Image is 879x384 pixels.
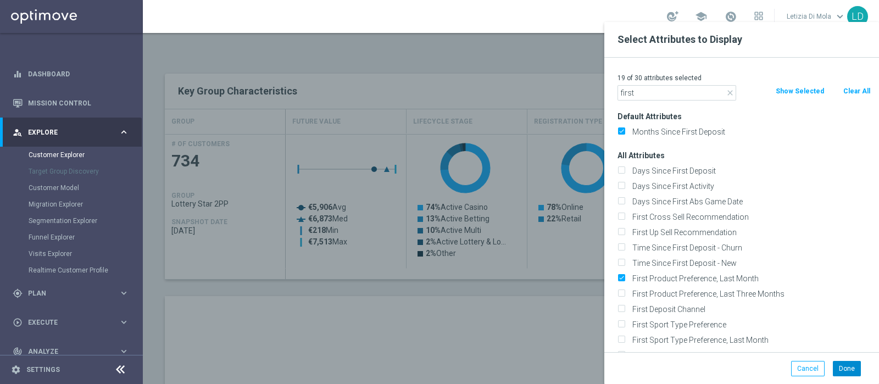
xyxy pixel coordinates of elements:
[617,151,871,160] h3: All Attributes
[29,266,114,275] a: Realtime Customer Profile
[628,274,871,283] label: First Product Preference, Last Month
[617,85,736,101] input: Search
[29,147,142,163] div: Customer Explorer
[791,361,825,376] button: Cancel
[726,88,735,97] i: close
[628,127,871,137] label: Months Since First Deposit
[28,88,129,118] a: Mission Control
[13,347,23,357] i: track_changes
[617,112,871,121] h3: Default Attributes
[29,262,142,279] div: Realtime Customer Profile
[628,289,871,299] label: First Product Preference, Last Three Months
[29,213,142,229] div: Segmentation Explorer
[29,163,142,180] div: Target Group Discovery
[786,8,847,25] a: Letizia Di Molakeyboard_arrow_down
[28,319,119,326] span: Execute
[13,318,119,327] div: Execute
[29,183,114,192] a: Customer Model
[695,10,707,23] span: school
[628,350,871,360] label: First Sport Type Preference, Last Three Months
[28,290,119,297] span: Plan
[12,289,130,298] button: gps_fixed Plan keyboard_arrow_right
[13,127,23,137] i: person_search
[29,249,114,258] a: Visits Explorer
[628,304,871,314] label: First Deposit Channel
[617,33,866,46] h2: Select Attributes to Display
[628,197,871,207] label: Days Since First Abs Game Date
[13,59,129,88] div: Dashboard
[834,10,846,23] span: keyboard_arrow_down
[847,6,868,27] div: LD
[28,129,119,136] span: Explore
[833,361,861,376] button: Done
[13,288,119,298] div: Plan
[628,320,871,330] label: First Sport Type Preference
[628,243,871,253] label: Time Since First Deposit - Churn
[29,180,142,196] div: Customer Model
[12,347,130,356] button: track_changes Analyze keyboard_arrow_right
[28,348,119,355] span: Analyze
[628,258,871,268] label: Time Since First Deposit - New
[12,99,130,108] button: Mission Control
[28,59,129,88] a: Dashboard
[628,166,871,176] label: Days Since First Deposit
[13,347,119,357] div: Analyze
[29,246,142,262] div: Visits Explorer
[13,318,23,327] i: play_circle_outline
[13,127,119,137] div: Explore
[119,127,129,137] i: keyboard_arrow_right
[29,200,114,209] a: Migration Explorer
[13,69,23,79] i: equalizer
[775,85,825,97] button: Show Selected
[29,233,114,242] a: Funnel Explorer
[11,365,21,375] i: settings
[29,229,142,246] div: Funnel Explorer
[617,74,871,82] p: 19 of 30 attributes selected
[119,346,129,357] i: keyboard_arrow_right
[12,128,130,137] button: person_search Explore keyboard_arrow_right
[842,85,871,97] button: Clear All
[26,366,60,373] a: Settings
[12,318,130,327] button: play_circle_outline Execute keyboard_arrow_right
[13,288,23,298] i: gps_fixed
[628,181,871,191] label: Days Since First Activity
[12,70,130,79] button: equalizer Dashboard
[628,335,871,345] label: First Sport Type Preference, Last Month
[29,196,142,213] div: Migration Explorer
[13,88,129,118] div: Mission Control
[119,288,129,298] i: keyboard_arrow_right
[29,216,114,225] a: Segmentation Explorer
[29,151,114,159] a: Customer Explorer
[628,212,871,222] label: First Cross Sell Recommendation
[628,227,871,237] label: First Up Sell Recommendation
[119,317,129,327] i: keyboard_arrow_right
